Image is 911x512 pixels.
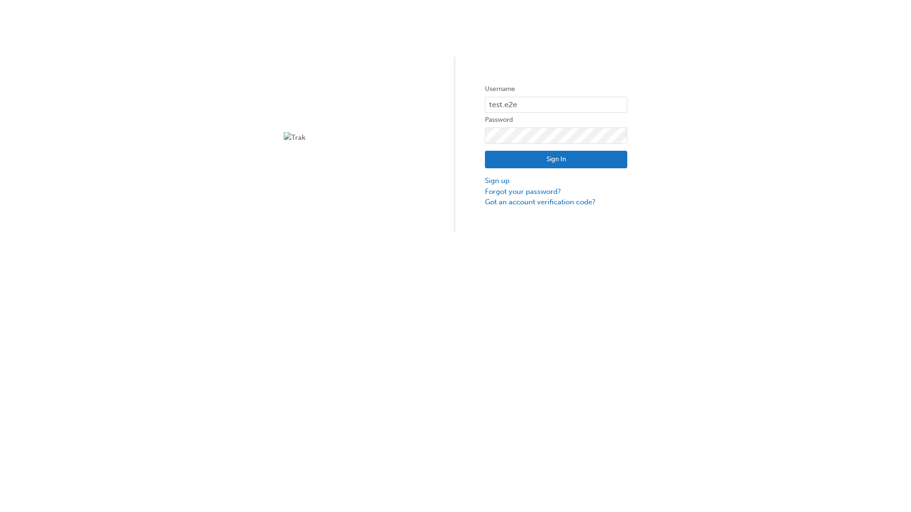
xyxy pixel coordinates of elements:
[485,186,627,197] a: Forgot your password?
[485,114,627,126] label: Password
[485,197,627,208] a: Got an account verification code?
[485,97,627,113] input: Username
[485,83,627,95] label: Username
[485,151,627,169] button: Sign In
[485,175,627,186] a: Sign up
[284,132,426,143] img: Trak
